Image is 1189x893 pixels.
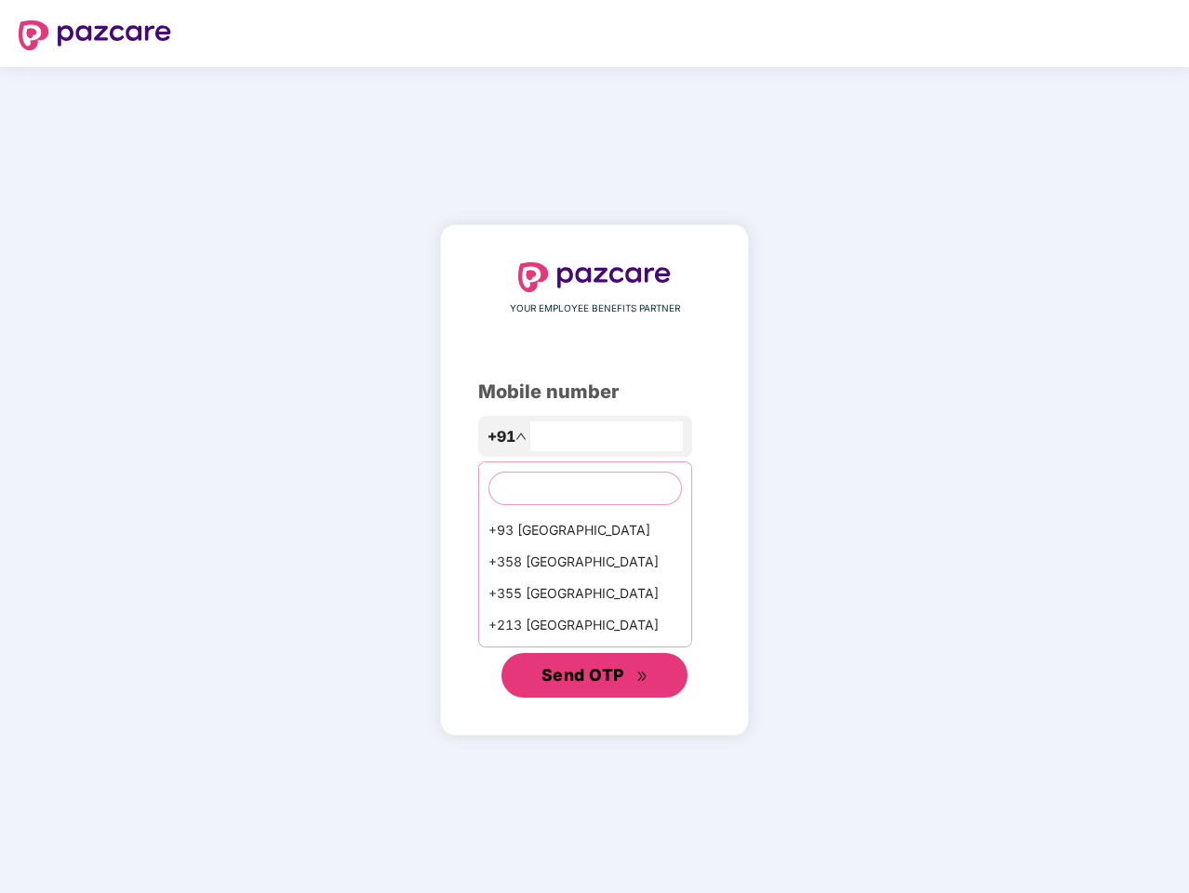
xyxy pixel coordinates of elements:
span: Send OTP [541,665,624,685]
div: +358 [GEOGRAPHIC_DATA] [479,546,691,578]
div: Mobile number [478,378,711,407]
span: YOUR EMPLOYEE BENEFITS PARTNER [510,301,680,316]
span: double-right [636,671,648,683]
span: +91 [488,425,515,448]
div: +1684 AmericanSamoa [479,641,691,673]
div: +213 [GEOGRAPHIC_DATA] [479,609,691,641]
span: up [515,431,527,442]
img: logo [19,20,171,50]
div: +355 [GEOGRAPHIC_DATA] [479,578,691,609]
img: logo [518,262,671,292]
button: Send OTPdouble-right [501,653,688,698]
div: +93 [GEOGRAPHIC_DATA] [479,514,691,546]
